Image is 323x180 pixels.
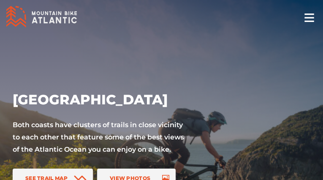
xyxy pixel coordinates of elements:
p: Both coasts have clusters of trails in close vicinity to each other that feature some of the best... [13,119,189,155]
h1: [GEOGRAPHIC_DATA] [13,91,291,109]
